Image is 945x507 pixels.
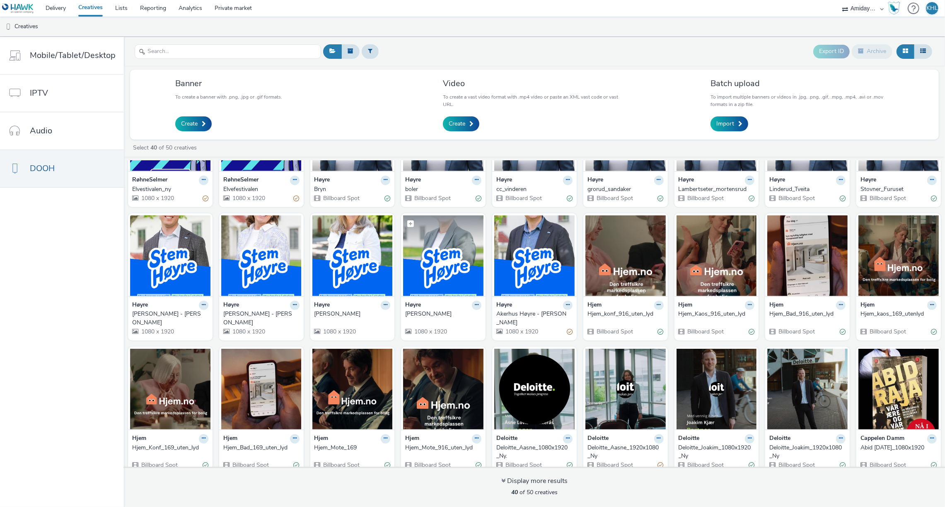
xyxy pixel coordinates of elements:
div: Deloitte_Joakim_1920x1080_Ny [769,444,842,461]
img: Hjem_Mote_169 visual [312,349,393,430]
div: Abid [DATE]_1080x1920 [860,444,933,452]
a: Akerhus Høyre - [PERSON_NAME] [496,310,573,327]
div: Valid [840,328,846,336]
strong: Hjem [405,434,419,444]
div: [PERSON_NAME] [405,310,478,318]
button: Export ID [813,45,850,58]
strong: Høyre [405,176,421,185]
a: Hjem_Kaos_916_uten_lyd [679,310,755,318]
a: cc_vinderen [496,185,573,193]
a: Hawk Academy [888,2,904,15]
a: boler [405,185,481,193]
div: Valid [567,461,573,470]
strong: Høyre [132,301,148,310]
div: Valid [294,461,300,470]
a: Linderud_Tveita [769,185,846,193]
div: Elvefestivalen [223,185,296,193]
div: Valid [658,328,664,336]
div: Hjem_konf_916_uten_lyd [587,310,660,318]
img: Hjem_Kaos_916_uten_lyd visual [677,215,757,296]
span: IPTV [30,87,48,99]
span: 1080 x 1920 [232,328,265,336]
div: Valid [931,194,937,203]
div: Stovner_Furuset [860,185,933,193]
strong: Høyre [405,301,421,310]
img: Hawk Academy [888,2,900,15]
img: Deloitte_Aasne_1080x1920_Ny. visual [494,349,575,430]
span: DOOH [30,162,55,174]
div: Hjem_Konf_169_uten_lyd [132,444,205,452]
img: Deloitte_Aasne_1920x1080_Ny visual [585,349,666,430]
div: Bryn [314,185,387,193]
div: [PERSON_NAME] - [PERSON_NAME] [223,310,296,327]
img: Hjem_kaos_169_utenlyd visual [858,215,939,296]
strong: 40 [150,144,157,152]
span: Mobile/Tablet/Desktop [30,49,116,61]
strong: Hjem [769,301,783,310]
img: Akerhus Høyre - Henrik Aasheim visual [494,215,575,296]
a: Hjem_konf_916_uten_lyd [587,310,664,318]
div: Hjem_kaos_169_utenlyd [860,310,933,318]
strong: Deloitte [679,434,700,444]
a: Deloitte_Aasne_1080x1920_Ny. [496,444,573,461]
strong: Hjem [314,434,329,444]
div: Deloitte_Aasne_1920x1080_Ny [587,444,660,461]
img: Hjem_Bad_916_uten_lyd visual [767,215,848,296]
span: Billboard Spot [778,461,815,469]
p: To create a vast video format with .mp4 video or paste an XML vast code or vast URL. [443,93,626,108]
div: Valid [931,328,937,336]
div: Valid [203,461,208,470]
span: Billboard Spot [687,461,724,469]
span: Billboard Spot [505,461,542,469]
strong: Høyre [314,176,330,185]
div: Display more results [501,476,568,486]
span: Billboard Spot [869,461,906,469]
span: Billboard Spot [687,328,724,336]
strong: Høyre [860,176,876,185]
strong: Deloitte [587,434,609,444]
span: Billboard Spot [596,194,633,202]
div: Partially valid [658,461,664,470]
span: Billboard Spot [687,194,724,202]
div: Valid [749,461,754,470]
div: Valid [476,194,481,203]
div: Valid [567,194,573,203]
span: Billboard Spot [505,194,542,202]
a: Hjem_Konf_169_uten_lyd [132,444,208,452]
img: Abid Raja_1080x1920 visual [858,349,939,430]
a: Deloitte_Joakim_1080x1920_Ny [679,444,755,461]
span: Billboard Spot [596,328,633,336]
span: 1080 x 1920 [505,328,538,336]
img: Deloitte_Joakim_1080x1920_Ny visual [677,349,757,430]
a: Bryn [314,185,391,193]
strong: Cappelen Damm [860,434,904,444]
img: dooh [4,23,12,31]
button: Grid [897,44,914,58]
strong: Høyre [314,301,330,310]
div: Hjem_Bad_169_uten_lyd [223,444,296,452]
strong: Høyre [496,301,512,310]
div: Linderud_Tveita [769,185,842,193]
div: Hjem_Mote_169 [314,444,387,452]
a: Hjem_Mote_169 [314,444,391,452]
span: Billboard Spot [869,194,906,202]
span: Billboard Spot [596,461,633,469]
div: Deloitte_Joakim_1080x1920_Ny [679,444,752,461]
div: Hjem_Mote_916_uten_lyd [405,444,478,452]
strong: Hjem [679,301,693,310]
strong: Høyre [769,176,785,185]
strong: Hjem [223,434,237,444]
span: 1080 x 1920 [140,328,174,336]
a: grorud_sandaker [587,185,664,193]
a: [PERSON_NAME] - [PERSON_NAME] [223,310,300,327]
div: Valid [658,194,664,203]
a: Select of 50 creatives [132,144,200,152]
span: Billboard Spot [413,461,451,469]
h3: Batch upload [711,78,894,89]
a: Abid [DATE]_1080x1920 [860,444,937,452]
a: Hjem_Bad_916_uten_lyd [769,310,846,318]
div: Deloitte_Aasne_1080x1920_Ny. [496,444,569,461]
div: [PERSON_NAME] [314,310,387,318]
div: Valid [384,461,390,470]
